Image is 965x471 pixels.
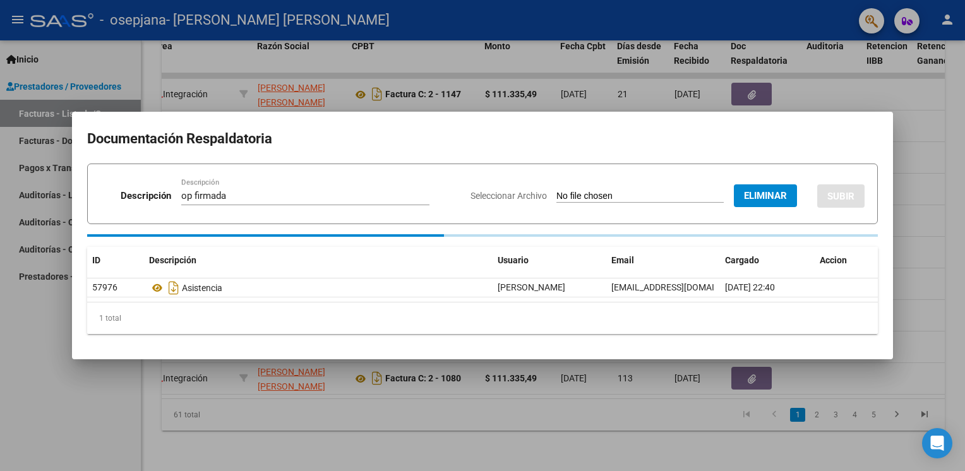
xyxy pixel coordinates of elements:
[144,247,493,274] datatable-header-cell: Descripción
[471,191,547,201] span: Seleccionar Archivo
[817,184,865,208] button: SUBIR
[87,127,878,151] h2: Documentación Respaldatoria
[606,247,720,274] datatable-header-cell: Email
[92,255,100,265] span: ID
[498,282,565,292] span: [PERSON_NAME]
[820,255,847,265] span: Accion
[498,255,529,265] span: Usuario
[165,278,182,298] i: Descargar documento
[827,191,854,202] span: SUBIR
[744,190,787,201] span: Eliminar
[611,282,752,292] span: [EMAIL_ADDRESS][DOMAIN_NAME]
[815,247,878,274] datatable-header-cell: Accion
[87,247,144,274] datatable-header-cell: ID
[149,278,488,298] div: Asistencia
[149,255,196,265] span: Descripción
[734,184,797,207] button: Eliminar
[720,247,815,274] datatable-header-cell: Cargado
[92,282,117,292] span: 57976
[725,255,759,265] span: Cargado
[87,302,878,334] div: 1 total
[922,428,952,458] div: Open Intercom Messenger
[121,189,171,203] p: Descripción
[611,255,634,265] span: Email
[493,247,606,274] datatable-header-cell: Usuario
[725,282,775,292] span: [DATE] 22:40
